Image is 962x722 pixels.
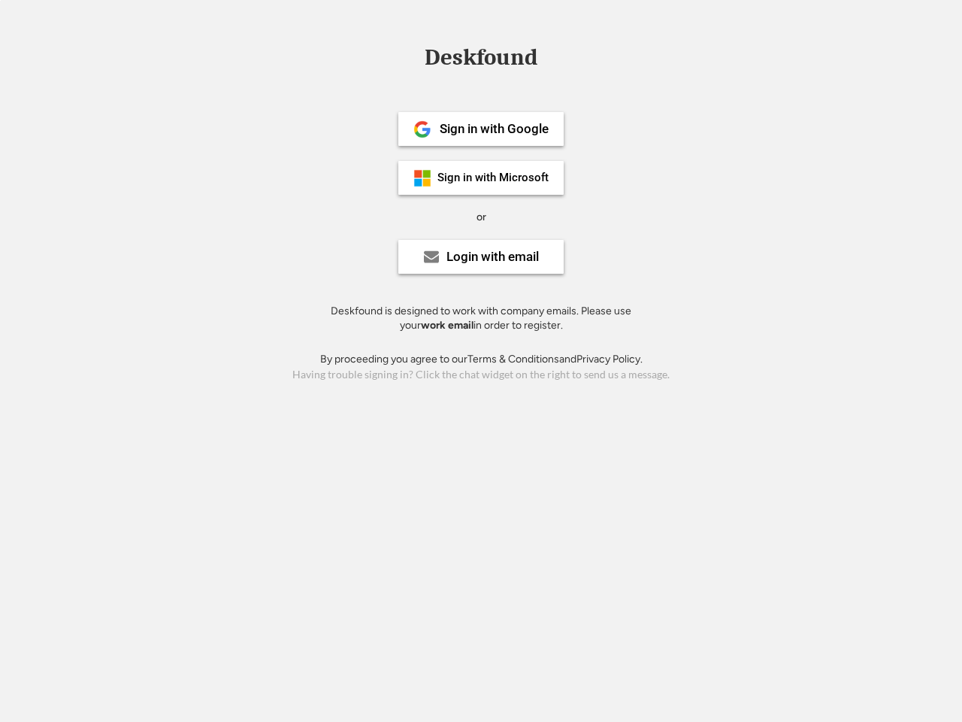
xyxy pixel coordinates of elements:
div: By proceeding you agree to our and [320,352,643,367]
div: Sign in with Microsoft [437,172,549,184]
div: Sign in with Google [440,123,549,135]
a: Privacy Policy. [576,353,643,366]
img: ms-symbollockup_mssymbol_19.png [413,169,431,187]
a: Terms & Conditions [467,353,559,366]
div: Login with email [446,250,539,263]
div: Deskfound is designed to work with company emails. Please use your in order to register. [312,304,650,333]
div: Deskfound [417,46,545,69]
strong: work email [421,319,473,332]
img: 1024px-Google__G__Logo.svg.png [413,120,431,138]
div: or [476,210,486,225]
